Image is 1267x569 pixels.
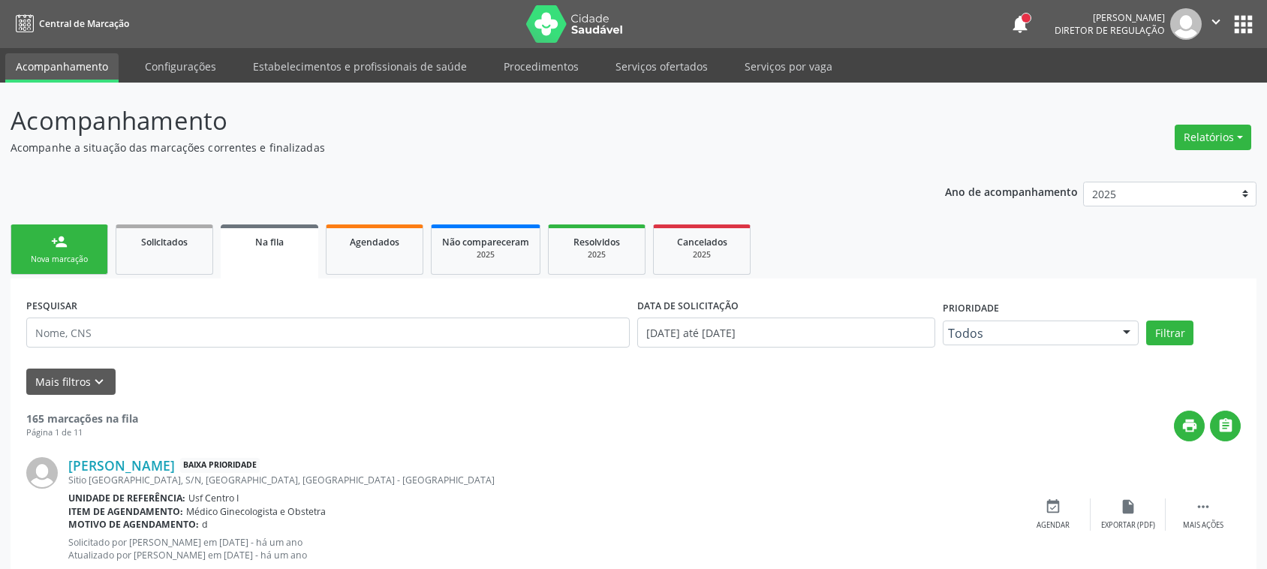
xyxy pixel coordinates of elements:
a: Configurações [134,53,227,80]
span: Na fila [255,236,284,248]
button: Filtrar [1146,321,1193,346]
span: Solicitados [141,236,188,248]
p: Solicitado por [PERSON_NAME] em [DATE] - há um ano Atualizado por [PERSON_NAME] em [DATE] - há um... [68,536,1016,561]
div: Sitio [GEOGRAPHIC_DATA], S/N, [GEOGRAPHIC_DATA], [GEOGRAPHIC_DATA] - [GEOGRAPHIC_DATA] [68,474,1016,486]
i:  [1208,14,1224,30]
img: img [1170,8,1202,40]
i: insert_drive_file [1120,498,1136,515]
span: Médico Ginecologista e Obstetra [186,505,326,518]
div: [PERSON_NAME] [1055,11,1165,24]
a: Serviços ofertados [605,53,718,80]
div: Exportar (PDF) [1101,520,1155,531]
span: Agendados [350,236,399,248]
a: Procedimentos [493,53,589,80]
strong: 165 marcações na fila [26,411,138,426]
span: Baixa Prioridade [180,458,260,474]
span: d [202,518,208,531]
div: person_add [51,233,68,250]
a: Acompanhamento [5,53,119,83]
button:  [1210,411,1241,441]
div: Página 1 de 11 [26,426,138,439]
div: 2025 [559,249,634,260]
label: Prioridade [943,297,999,321]
input: Selecione um intervalo [637,318,935,348]
span: Diretor de regulação [1055,24,1165,37]
button: print [1174,411,1205,441]
i:  [1217,417,1234,434]
label: PESQUISAR [26,294,77,318]
span: Todos [948,326,1108,341]
div: 2025 [442,249,529,260]
input: Nome, CNS [26,318,630,348]
b: Item de agendamento: [68,505,183,518]
span: Resolvidos [573,236,620,248]
i:  [1195,498,1211,515]
img: img [26,457,58,489]
i: event_available [1045,498,1061,515]
button: Mais filtroskeyboard_arrow_down [26,369,116,395]
button: apps [1230,11,1256,38]
div: 2025 [664,249,739,260]
i: print [1181,417,1198,434]
div: Mais ações [1183,520,1223,531]
p: Acompanhe a situação das marcações correntes e finalizadas [11,140,883,155]
a: Serviços por vaga [734,53,843,80]
a: Estabelecimentos e profissionais de saúde [242,53,477,80]
p: Acompanhamento [11,102,883,140]
a: Central de Marcação [11,11,129,36]
a: [PERSON_NAME] [68,457,175,474]
button: notifications [1010,14,1031,35]
span: Usf Centro I [188,492,239,504]
span: Cancelados [677,236,727,248]
div: Agendar [1037,520,1070,531]
div: Nova marcação [22,254,97,265]
p: Ano de acompanhamento [945,182,1078,200]
button: Relatórios [1175,125,1251,150]
b: Motivo de agendamento: [68,518,199,531]
b: Unidade de referência: [68,492,185,504]
span: Não compareceram [442,236,529,248]
span: Central de Marcação [39,17,129,30]
label: DATA DE SOLICITAÇÃO [637,294,739,318]
i: keyboard_arrow_down [91,374,107,390]
button:  [1202,8,1230,40]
